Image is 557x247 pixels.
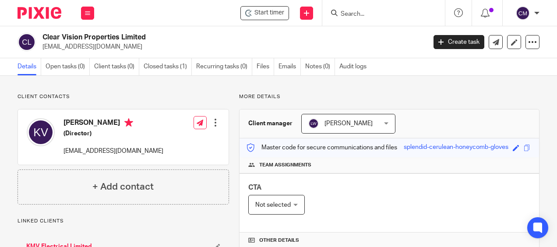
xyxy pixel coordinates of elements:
div: Clear Vision Properties Limited [240,6,289,20]
a: Closed tasks (1) [144,58,192,75]
a: Recurring tasks (0) [196,58,252,75]
a: Emails [278,58,301,75]
h5: (Director) [63,129,163,138]
span: CTA [248,184,261,191]
span: [PERSON_NAME] [324,120,373,127]
img: svg%3E [18,33,36,51]
i: Primary [124,118,133,127]
a: Create task [434,35,484,49]
h4: [PERSON_NAME] [63,118,163,129]
p: Master code for secure communications and files [246,143,397,152]
img: svg%3E [308,118,319,129]
div: splendid-cerulean-honeycomb-gloves [404,143,508,153]
p: [EMAIL_ADDRESS][DOMAIN_NAME] [42,42,420,51]
span: Start timer [254,8,284,18]
input: Search [340,11,419,18]
a: Files [257,58,274,75]
a: Notes (0) [305,58,335,75]
h4: + Add contact [92,180,154,194]
span: Other details [259,237,299,244]
p: Linked clients [18,218,229,225]
a: Open tasks (0) [46,58,90,75]
h2: Clear Vision Properties Limited [42,33,345,42]
span: Team assignments [259,162,311,169]
a: Client tasks (0) [94,58,139,75]
p: [EMAIL_ADDRESS][DOMAIN_NAME] [63,147,163,155]
h3: Client manager [248,119,293,128]
p: More details [239,93,539,100]
img: svg%3E [27,118,55,146]
span: Not selected [255,202,291,208]
a: Audit logs [339,58,371,75]
p: Client contacts [18,93,229,100]
img: svg%3E [516,6,530,20]
img: Pixie [18,7,61,19]
a: Details [18,58,41,75]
